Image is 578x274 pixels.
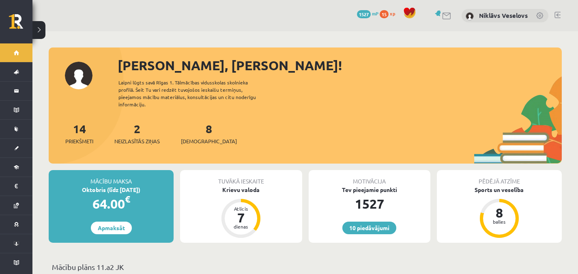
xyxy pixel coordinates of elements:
[229,224,253,229] div: dienas
[49,194,174,214] div: 64.00
[309,194,430,214] div: 1527
[180,170,302,186] div: Tuvākā ieskaite
[380,10,399,17] a: 15 xp
[65,121,93,145] a: 14Priekšmeti
[479,11,528,19] a: Niklāvs Veselovs
[118,56,562,75] div: [PERSON_NAME], [PERSON_NAME]!
[380,10,389,18] span: 15
[49,170,174,186] div: Mācību maksa
[114,121,160,145] a: 2Neizlasītās ziņas
[180,186,302,194] div: Krievu valoda
[466,12,474,20] img: Niklāvs Veselovs
[180,186,302,239] a: Krievu valoda Atlicis 7 dienas
[9,14,32,35] a: Rīgas 1. Tālmācības vidusskola
[49,186,174,194] div: Oktobris (līdz [DATE])
[125,193,130,205] span: €
[65,137,93,145] span: Priekšmeti
[181,137,237,145] span: [DEMOGRAPHIC_DATA]
[114,137,160,145] span: Neizlasītās ziņas
[437,186,562,239] a: Sports un veselība 8 balles
[357,10,371,18] span: 1527
[390,10,395,17] span: xp
[357,10,378,17] a: 1527 mP
[487,206,511,219] div: 8
[437,186,562,194] div: Sports un veselība
[372,10,378,17] span: mP
[52,261,559,272] p: Mācību plāns 11.a2 JK
[181,121,237,145] a: 8[DEMOGRAPHIC_DATA]
[229,211,253,224] div: 7
[437,170,562,186] div: Pēdējā atzīme
[309,186,430,194] div: Tev pieejamie punkti
[118,79,270,108] div: Laipni lūgts savā Rīgas 1. Tālmācības vidusskolas skolnieka profilā. Šeit Tu vari redzēt tuvojošo...
[229,206,253,211] div: Atlicis
[342,222,396,234] a: 10 piedāvājumi
[487,219,511,224] div: balles
[309,170,430,186] div: Motivācija
[91,222,132,234] a: Apmaksāt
